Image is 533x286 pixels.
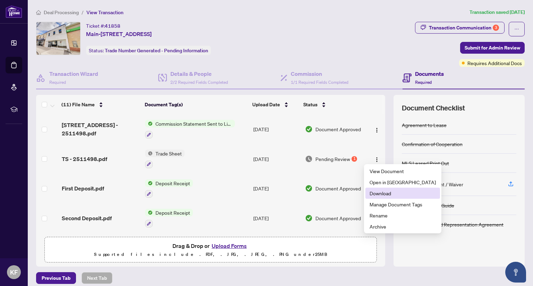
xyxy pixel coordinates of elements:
div: Tenant Designated Representation Agreement [402,221,504,228]
span: Document Approved [315,214,361,222]
span: Commission Statement Sent to Listing Brokerage [153,120,235,127]
div: Transaction Communication [429,22,499,33]
article: Transaction saved [DATE] [469,8,525,16]
div: Ticket #: [86,22,120,30]
span: Download [370,189,436,197]
img: Status Icon [145,179,153,187]
span: Requires Additional Docs [467,59,522,67]
span: 2/2 Required Fields Completed [170,80,228,85]
span: Upload Date [252,101,280,108]
button: Transaction Communication3 [415,22,505,34]
td: [DATE] [251,203,302,233]
span: View Transaction [86,9,124,16]
div: 1 [352,156,357,162]
th: (11) File Name [59,95,142,114]
img: Logo [374,157,380,162]
img: Status Icon [145,120,153,127]
button: Logo [371,124,382,135]
button: Status IconCommission Statement Sent to Listing Brokerage [145,120,235,138]
div: Agreement to Lease [402,121,447,129]
th: Document Tag(s) [142,95,249,114]
img: Document Status [305,125,313,133]
p: Supported files include .PDF, .JPG, .JPEG, .PNG under 25 MB [49,250,372,259]
span: Open in [GEOGRAPHIC_DATA] [370,178,436,186]
span: Previous Tab [42,272,70,284]
td: [DATE] [251,233,302,263]
span: KF [10,267,18,277]
span: Main-[STREET_ADDRESS] [86,30,152,38]
span: Drag & Drop orUpload FormsSupported files include .PDF, .JPG, .JPEG, .PNG under25MB [45,237,377,263]
img: Document Status [305,185,313,192]
h4: Details & People [170,70,228,78]
span: Deposit Receipt [153,209,193,216]
span: (11) File Name [61,101,95,108]
span: View Document [370,167,436,175]
span: Drag & Drop or [172,241,249,250]
button: Next Tab [82,272,112,284]
span: Deposit Receipt [153,179,193,187]
button: Open asap [505,262,526,283]
span: Deal Processing [44,9,79,16]
span: Trade Sheet [153,150,185,157]
img: Status Icon [145,150,153,157]
img: logo [6,5,22,18]
button: Status IconDeposit Receipt [145,179,193,198]
img: Document Status [305,214,313,222]
span: Status [303,101,318,108]
span: home [36,10,41,15]
span: Trade Number Generated - Pending Information [105,47,208,54]
td: [DATE] [251,174,302,204]
span: Second Deposit.pdf [62,214,112,222]
td: [DATE] [251,144,302,174]
h4: Commission [291,70,348,78]
h4: Transaction Wizard [49,70,98,78]
button: Status IconTrade Sheet [145,150,185,168]
th: Upload Date [249,95,301,114]
button: Logo [371,153,382,164]
span: Required [49,80,66,85]
li: / [82,8,84,16]
span: Submit for Admin Review [465,42,520,53]
th: Status [301,95,365,114]
span: TS - 2511498.pdf [62,155,107,163]
span: Document Checklist [402,103,465,113]
button: Status IconDeposit Receipt [145,209,193,227]
div: MLS Leased Print Out [402,159,449,167]
span: ellipsis [514,27,519,32]
img: Document Status [305,155,313,163]
td: [DATE] [251,114,302,144]
div: 3 [493,25,499,31]
button: Previous Tab [36,272,76,284]
span: 41858 [105,23,120,29]
img: IMG-C12121794_1.jpg [36,22,80,55]
span: [STREET_ADDRESS] - 2511498.pdf [62,121,140,137]
span: Archive [370,223,436,230]
span: 1/1 Required Fields Completed [291,80,348,85]
span: Document Approved [315,125,361,133]
img: Logo [374,127,380,133]
span: First Deposit.pdf [62,184,104,193]
span: Manage Document Tags [370,200,436,208]
img: Status Icon [145,209,153,216]
span: Pending Review [315,155,350,163]
div: Confirmation of Cooperation [402,140,463,148]
span: Rename [370,212,436,219]
span: Required [415,80,432,85]
button: Upload Forms [210,241,249,250]
button: Submit for Admin Review [460,42,525,54]
span: Document Approved [315,185,361,192]
h4: Documents [415,70,444,78]
div: Status: [86,46,211,55]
